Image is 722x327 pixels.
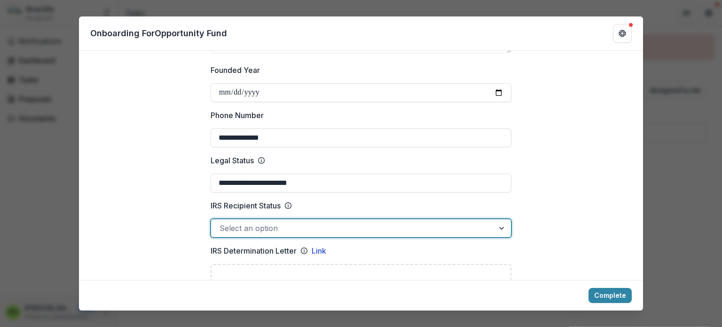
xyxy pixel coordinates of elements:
p: Onboarding For Opportunity Fund [90,27,227,40]
button: Get Help [613,24,632,43]
p: Founded Year [211,64,260,76]
button: Complete [589,288,632,303]
a: Link [312,245,326,256]
p: Legal Status [211,155,254,166]
p: IRS Determination Letter [211,245,297,256]
p: IRS Recipient Status [211,200,281,211]
p: Phone Number [211,110,264,121]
